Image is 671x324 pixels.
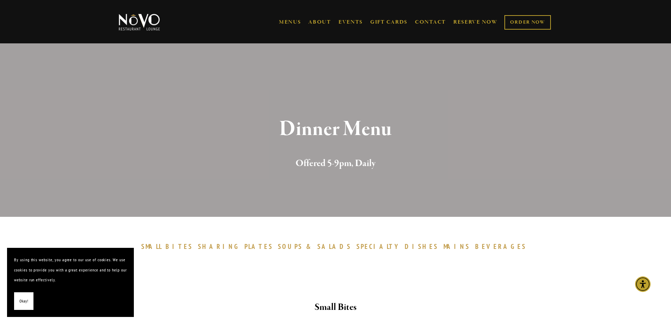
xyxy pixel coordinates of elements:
span: Okay! [19,296,28,306]
a: ABOUT [308,19,331,26]
a: MENUS [279,19,301,26]
span: BITES [166,242,193,251]
a: RESERVE NOW [453,16,498,29]
span: SMALL [141,242,162,251]
div: Accessibility Menu [635,276,651,292]
a: BEVERAGES [475,242,530,251]
strong: Small Bites [315,301,356,313]
button: Okay! [14,292,33,310]
span: BEVERAGES [475,242,527,251]
a: GIFT CARDS [370,16,408,29]
a: EVENTS [338,19,363,26]
span: SALADS [317,242,351,251]
span: PLATES [244,242,273,251]
span: MAINS [443,242,470,251]
span: & [306,242,314,251]
a: SMALLBITES [141,242,197,251]
img: Novo Restaurant &amp; Lounge [117,13,161,31]
h2: Offered 5-9pm, Daily [130,156,541,171]
span: SPECIALTY [356,242,402,251]
p: By using this website, you agree to our use of cookies. We use cookies to provide you with a grea... [14,255,127,285]
section: Cookie banner [7,248,134,317]
h1: Dinner Menu [130,118,541,141]
a: MAINS [443,242,473,251]
a: SPECIALTYDISHES [356,242,442,251]
span: SOUPS [278,242,303,251]
span: DISHES [405,242,438,251]
span: SHARING [198,242,241,251]
a: CONTACT [415,16,446,29]
a: ORDER NOW [504,15,551,30]
a: SOUPS&SALADS [278,242,354,251]
a: SHARINGPLATES [198,242,276,251]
